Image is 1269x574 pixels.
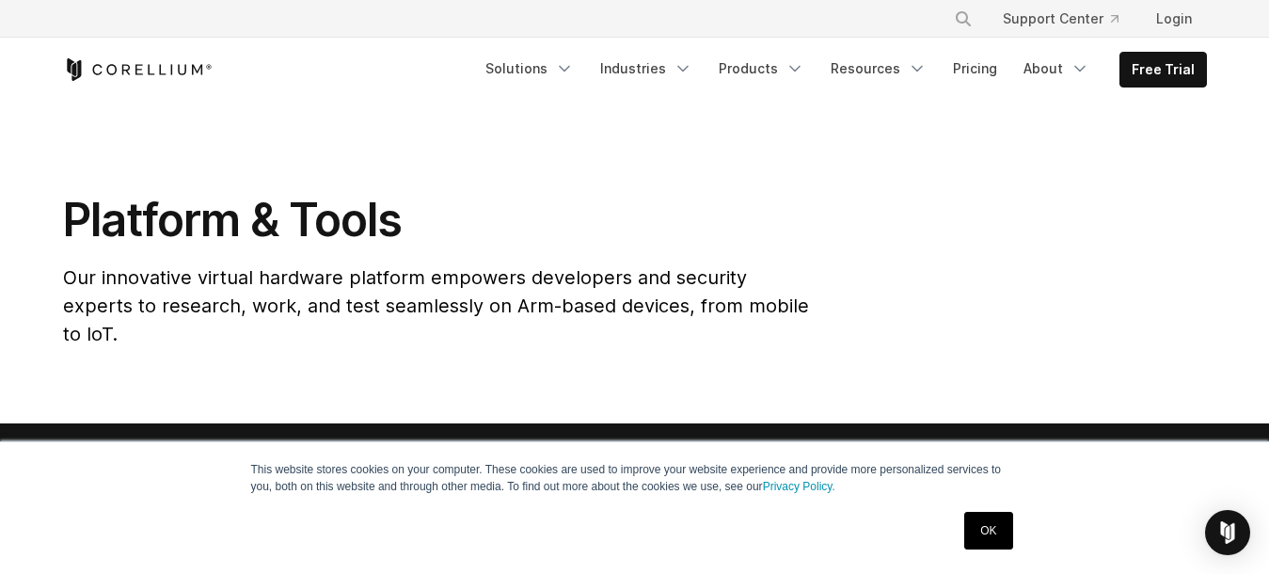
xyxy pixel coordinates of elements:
p: This website stores cookies on your computer. These cookies are used to improve your website expe... [251,461,1019,495]
a: About [1012,52,1101,86]
a: Solutions [474,52,585,86]
a: Pricing [942,52,1008,86]
div: Navigation Menu [931,2,1207,36]
a: Free Trial [1120,53,1206,87]
h1: Platform & Tools [63,192,813,248]
span: Our innovative virtual hardware platform empowers developers and security experts to research, wo... [63,266,809,345]
button: Search [946,2,980,36]
a: OK [964,512,1012,550]
a: Industries [589,52,704,86]
a: Login [1141,2,1207,36]
a: Resources [819,52,938,86]
a: Products [707,52,816,86]
div: Navigation Menu [474,52,1207,88]
a: Privacy Policy. [763,480,835,493]
a: Support Center [988,2,1134,36]
a: Corellium Home [63,58,213,81]
div: Open Intercom Messenger [1205,510,1250,555]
